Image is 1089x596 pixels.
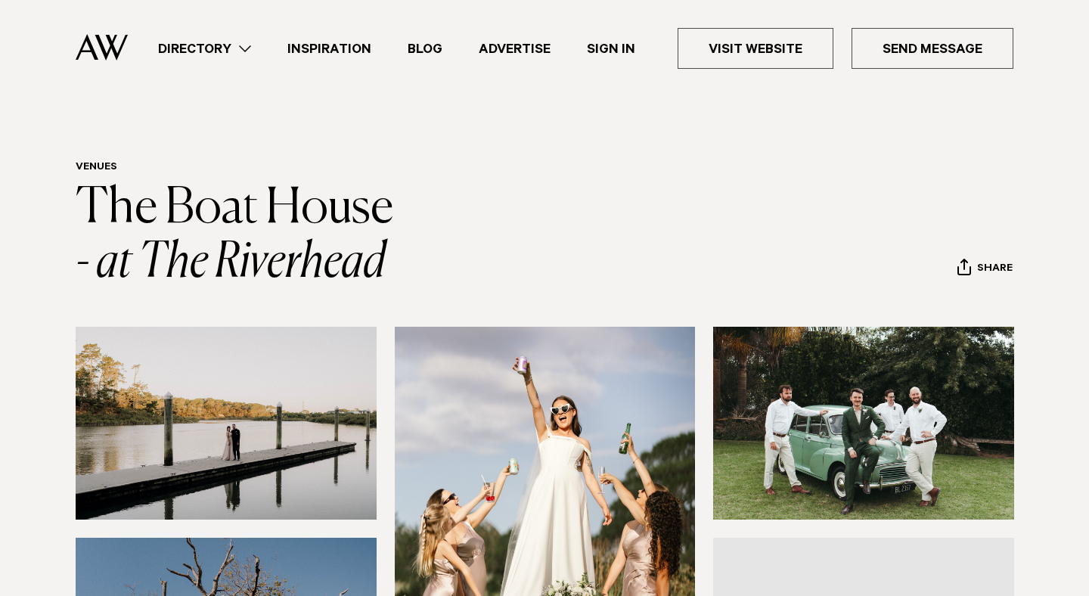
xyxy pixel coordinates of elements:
a: Send Message [852,28,1013,69]
a: The Boat House - at The Riverhead [76,185,393,287]
a: Sign In [569,39,653,59]
a: Venues [76,162,117,174]
a: Advertise [461,39,569,59]
img: groomsmen auckland wedding [713,327,1014,520]
a: Blog [389,39,461,59]
button: Share [957,258,1013,281]
a: Directory [140,39,269,59]
img: Auckland Weddings Logo [76,34,128,61]
a: Inspiration [269,39,389,59]
span: Share [977,262,1013,277]
a: Visit Website [678,28,833,69]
